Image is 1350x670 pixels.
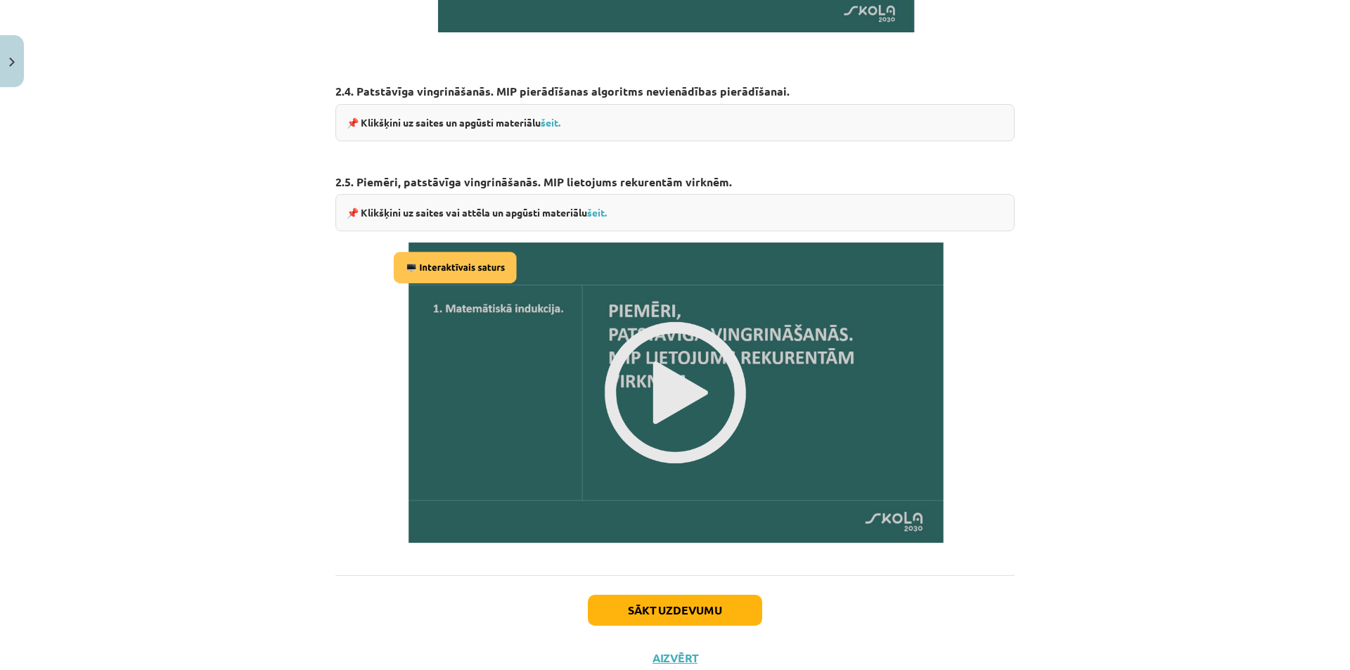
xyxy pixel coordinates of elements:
button: Sākt uzdevumu [588,595,762,626]
strong: 2.4. Patstāvīga vingrināšanās. MIP pierādīšanas algoritms nevienādības pierādīšanai. [335,84,790,98]
a: šeit. [541,116,560,129]
strong: 2.5. Piemēri, patstāvīga vingrināšanās. MIP lietojums rekurentām virknēm. [335,174,732,189]
img: icon-close-lesson-0947bae3869378f0d4975bcd49f059093ad1ed9edebbc8119c70593378902aed.svg [9,58,15,67]
strong: 📌 Klikšķini uz saites vai attēla un apgūsti materiālu [347,206,607,219]
a: šeit. [587,206,607,219]
button: Aizvērt [648,651,702,665]
strong: 📌 Klikšķini uz saites un apgūsti materiālu [347,116,560,129]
